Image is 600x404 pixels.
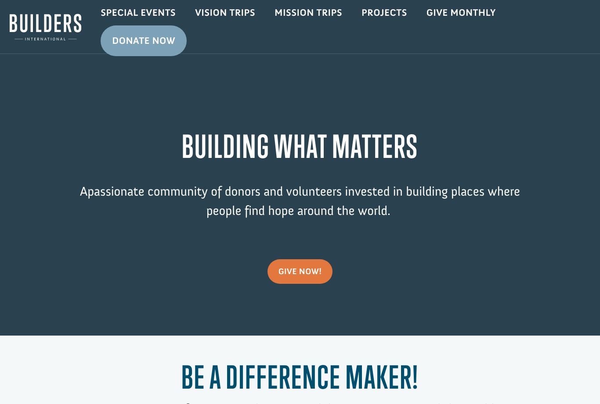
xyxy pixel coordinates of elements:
[63,182,537,233] p: passionate community of donors and volunteers invested in building places where people find hope ...
[10,14,81,41] img: Builders International
[267,259,333,284] a: give now!
[63,359,537,400] h1: Be a Difference Maker!
[101,25,187,56] a: Donate Now
[63,128,537,169] h1: BUILDING WHAT MATTERS
[80,183,87,199] span: A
